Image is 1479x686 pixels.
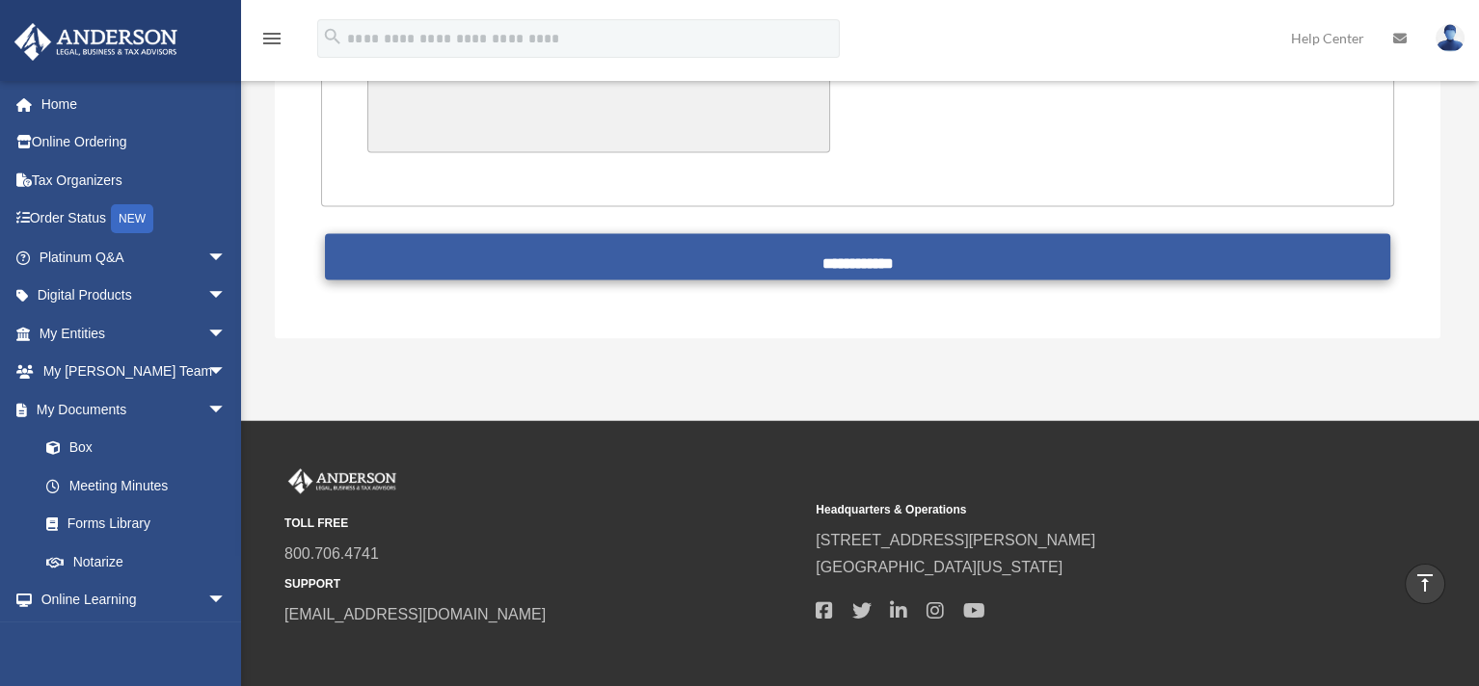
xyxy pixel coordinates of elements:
[13,314,255,353] a: My Entitiesarrow_drop_down
[207,353,246,392] span: arrow_drop_down
[1405,564,1445,604] a: vertical_align_top
[13,390,255,429] a: My Documentsarrow_drop_down
[284,606,546,622] a: [EMAIL_ADDRESS][DOMAIN_NAME]
[260,34,283,50] a: menu
[816,532,1095,548] a: [STREET_ADDRESS][PERSON_NAME]
[13,199,255,239] a: Order StatusNEW
[816,559,1062,575] a: [GEOGRAPHIC_DATA][US_STATE]
[284,514,802,534] small: TOLL FREE
[322,26,343,47] i: search
[260,27,283,50] i: menu
[207,238,246,277] span: arrow_drop_down
[27,429,255,467] a: Box
[111,204,153,233] div: NEW
[13,123,255,162] a: Online Ordering
[284,545,379,562] a: 800.706.4741
[13,277,255,315] a: Digital Productsarrow_drop_down
[9,23,183,61] img: Anderson Advisors Platinum Portal
[207,581,246,620] span: arrow_drop_down
[27,466,246,505] a: Meeting Minutes
[816,500,1333,520] small: Headquarters & Operations
[13,581,255,620] a: Online Learningarrow_drop_down
[27,542,255,581] a: Notarize
[13,353,255,391] a: My [PERSON_NAME] Teamarrow_drop_down
[207,277,246,316] span: arrow_drop_down
[1413,571,1437,594] i: vertical_align_top
[207,390,246,430] span: arrow_drop_down
[207,314,246,354] span: arrow_drop_down
[284,468,400,493] img: Anderson Advisors Platinum Portal
[284,574,802,594] small: SUPPORT
[207,619,246,658] span: arrow_drop_down
[13,238,255,277] a: Platinum Q&Aarrow_drop_down
[13,85,255,123] a: Home
[1436,24,1465,52] img: User Pic
[13,619,255,657] a: Billingarrow_drop_down
[27,505,255,543] a: Forms Library
[13,161,255,199] a: Tax Organizers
